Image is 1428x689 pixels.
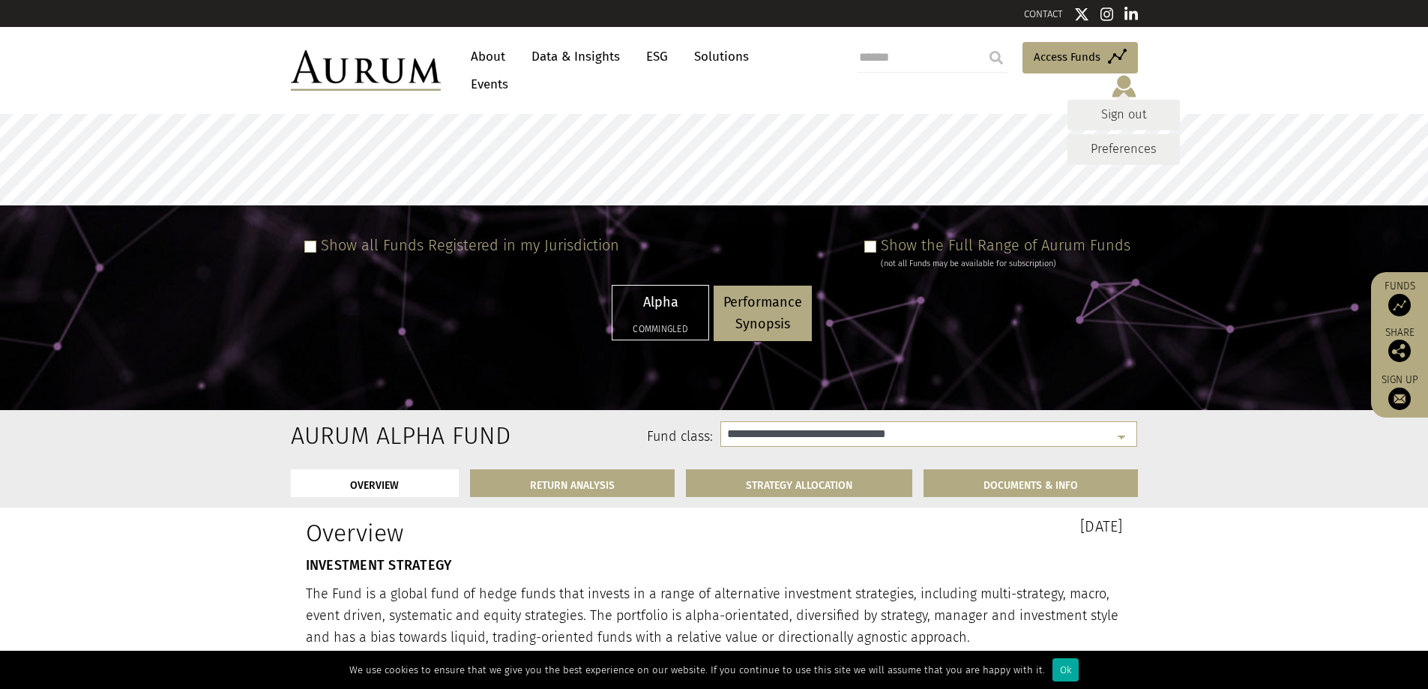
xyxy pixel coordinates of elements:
[1067,134,1180,165] a: Preferences
[470,469,675,497] a: RETURN ANALYSIS
[306,557,452,574] strong: INVESTMENT STRATEGY
[321,236,619,254] label: Show all Funds Registered in my Jurisdiction
[687,43,756,70] a: Solutions
[1074,7,1089,22] img: Twitter icon
[1022,42,1138,73] a: Access Funds
[1034,48,1100,66] span: Access Funds
[463,43,513,70] a: About
[924,469,1138,497] a: DOCUMENTS & INFO
[1388,340,1411,362] img: Share this post
[1024,8,1063,19] a: CONTACT
[306,583,1123,648] p: The Fund is a global fund of hedge funds that invests in a range of alternative investment strate...
[463,70,508,98] a: Events
[881,236,1130,254] label: Show the Full Range of Aurum Funds
[1052,658,1079,682] div: Ok
[291,421,413,450] h2: Aurum Alpha Fund
[1388,388,1411,410] img: Sign up to our newsletter
[1388,294,1411,316] img: Access Funds
[1067,99,1180,130] a: Sign out
[639,43,675,70] a: ESG
[622,325,699,334] h5: Commingled
[1379,280,1421,316] a: Funds
[1379,328,1421,362] div: Share
[306,519,703,547] h1: Overview
[686,469,912,497] a: STRATEGY ALLOCATION
[1379,373,1421,410] a: Sign up
[1100,7,1114,22] img: Instagram icon
[291,50,441,91] img: Aurum
[622,292,699,313] p: Alpha
[726,519,1123,534] h3: [DATE]
[981,43,1011,73] input: Submit
[723,292,802,335] p: Performance Synopsis
[436,427,714,447] label: Fund class:
[1124,7,1138,22] img: Linkedin icon
[524,43,627,70] a: Data & Insights
[881,257,1130,271] div: (not all Funds may be available for subscription)
[1110,73,1138,99] img: account-icon.svg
